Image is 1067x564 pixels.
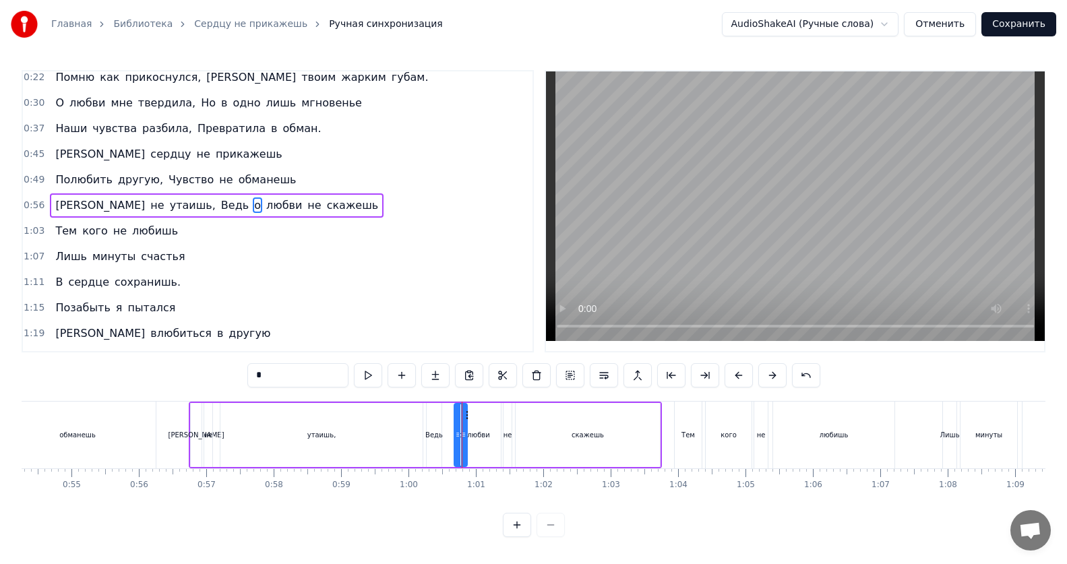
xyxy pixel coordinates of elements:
[681,430,695,440] div: Тем
[51,18,92,31] a: Главная
[220,197,250,213] span: Ведь
[214,146,284,162] span: прикажешь
[24,276,44,289] span: 1:11
[63,480,81,491] div: 0:55
[326,197,380,213] span: скажешь
[467,480,485,491] div: 1:01
[131,223,179,239] span: любишь
[300,69,337,85] span: твоим
[307,430,336,440] div: утаишь,
[54,95,65,111] span: О
[282,121,323,136] span: обман.
[194,18,307,31] a: Сердцу не прикажешь
[54,223,78,239] span: Тем
[137,95,197,111] span: твердила,
[300,95,363,111] span: мгновенье
[141,121,193,136] span: разбила,
[149,325,213,341] span: влюбиться
[467,430,489,440] div: любви
[425,430,443,440] div: Ведь
[205,69,297,85] span: [PERSON_NAME]
[504,430,512,440] div: не
[400,480,418,491] div: 1:00
[24,224,44,238] span: 1:03
[113,274,182,290] span: сохранишь.
[168,430,224,440] div: [PERSON_NAME]
[51,18,443,31] nav: breadcrumb
[1010,510,1051,551] a: Открытый чат
[270,121,278,136] span: в
[227,325,272,341] span: другую
[1006,480,1025,491] div: 1:09
[872,480,890,491] div: 1:07
[167,172,215,187] span: Чувство
[940,430,959,440] div: Лишь
[115,300,124,315] span: я
[54,325,146,341] span: [PERSON_NAME]
[195,146,212,162] span: не
[265,197,303,213] span: любви
[253,197,262,213] span: о
[975,430,1002,440] div: минуты
[218,172,234,187] span: не
[237,172,298,187] span: обманешь
[54,197,146,213] span: [PERSON_NAME]
[81,223,109,239] span: кого
[169,197,217,213] span: утаишь,
[572,430,604,440] div: скажешь
[721,430,737,440] div: кого
[24,301,44,315] span: 1:15
[68,95,106,111] span: любви
[669,480,688,491] div: 1:04
[24,122,44,135] span: 0:37
[329,18,443,31] span: Ручная синхронизация
[265,480,283,491] div: 0:58
[981,12,1056,36] button: Сохранить
[54,146,146,162] span: [PERSON_NAME]
[11,11,38,38] img: youka
[130,480,148,491] div: 0:56
[904,12,976,36] button: Отменить
[757,430,766,440] div: не
[24,199,44,212] span: 0:56
[112,223,128,239] span: не
[24,250,44,263] span: 1:07
[602,480,620,491] div: 1:03
[149,146,192,162] span: сердцу
[54,121,88,136] span: Наши
[24,327,44,340] span: 1:19
[200,95,217,111] span: Но
[140,249,186,264] span: счастья
[24,96,44,110] span: 0:30
[149,197,165,213] span: не
[204,430,213,440] div: не
[54,172,114,187] span: Полюбить
[113,18,173,31] a: Библиотека
[804,480,822,491] div: 1:06
[98,69,121,85] span: как
[24,173,44,187] span: 0:49
[54,300,111,315] span: Позабыть
[737,480,755,491] div: 1:05
[91,249,137,264] span: минуты
[231,95,262,111] span: одно
[390,69,430,85] span: губам.
[197,480,216,491] div: 0:57
[67,274,111,290] span: сердце
[123,69,202,85] span: прикоснулся,
[332,480,350,491] div: 0:59
[220,95,228,111] span: в
[117,172,164,187] span: другую,
[196,121,267,136] span: Превратила
[306,197,322,213] span: не
[939,480,957,491] div: 1:08
[91,121,138,136] span: чувства
[109,95,133,111] span: мне
[340,69,388,85] span: жарким
[265,95,298,111] span: лишь
[59,430,96,440] div: обманешь
[216,325,224,341] span: в
[54,69,96,85] span: Помню
[54,249,88,264] span: Лишь
[24,148,44,161] span: 0:45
